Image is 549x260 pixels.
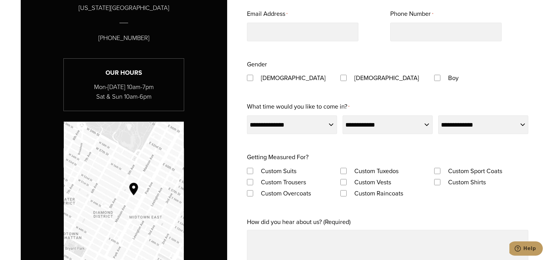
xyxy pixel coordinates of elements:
[442,177,492,188] label: Custom Shirts
[247,59,267,70] legend: Gender
[348,177,397,188] label: Custom Vests
[98,33,149,43] p: [PHONE_NUMBER]
[247,216,351,227] label: How did you hear about us? (Required)
[390,8,433,20] label: Phone Number
[247,101,349,113] label: What time would you like to come in?
[509,241,543,257] iframe: Opens a widget where you can chat to one of our agents
[348,188,409,199] label: Custom Raincoats
[442,165,508,177] label: Custom Sport Coats
[255,165,303,177] label: Custom Suits
[247,151,309,163] legend: Getting Measured For?
[442,72,465,83] label: Boy
[348,165,405,177] label: Custom Tuxedos
[64,68,184,78] h3: Our Hours
[255,177,312,188] label: Custom Trousers
[348,72,425,83] label: [DEMOGRAPHIC_DATA]
[247,8,287,20] label: Email Address
[255,188,317,199] label: Custom Overcoats
[64,82,184,101] p: Mon-[DATE] 10am-7pm Sat & Sun 10am-6pm
[255,72,332,83] label: [DEMOGRAPHIC_DATA]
